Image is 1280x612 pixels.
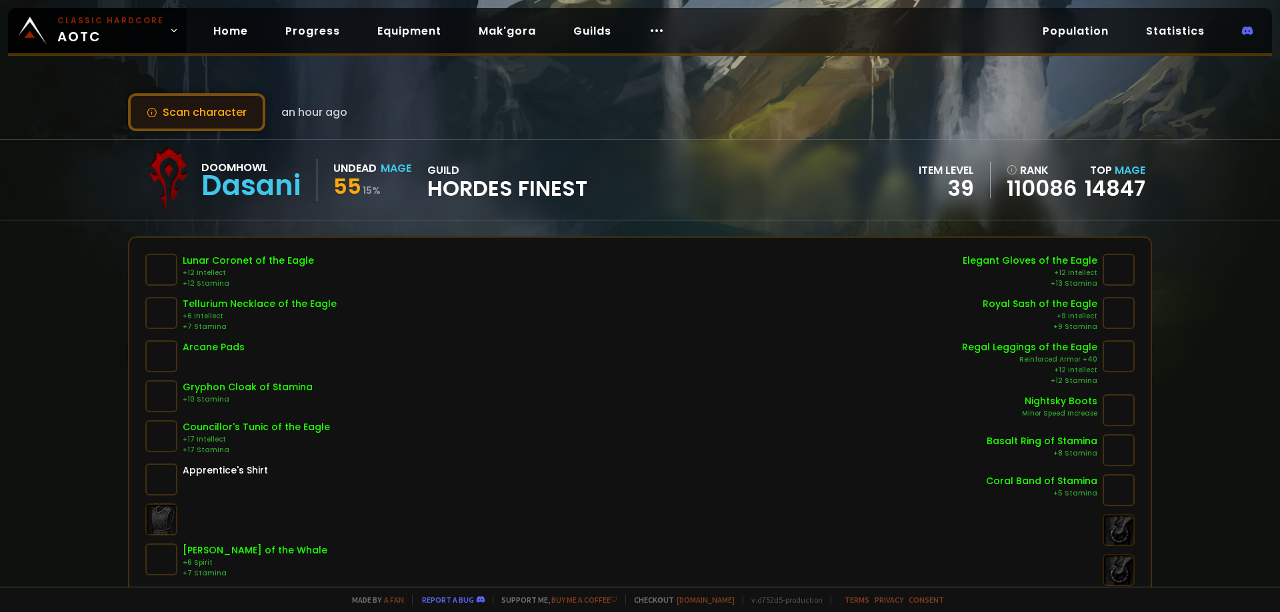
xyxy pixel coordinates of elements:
div: +9 Stamina [983,322,1097,332]
img: item-12023 [145,297,177,329]
div: Basalt Ring of Stamina [987,434,1097,448]
div: Gryphon Cloak of Stamina [183,380,313,394]
small: 15 % [363,184,381,197]
div: 39 [919,178,974,198]
a: Population [1032,17,1119,45]
div: +10 Stamina [183,394,313,405]
div: Reinforced Armor +40 [962,354,1097,365]
img: item-6096 [145,463,177,495]
div: +7 Stamina [183,322,337,332]
div: +6 Intellect [183,311,337,322]
div: +12 Intellect [963,268,1097,278]
small: Classic Hardcore [57,15,164,27]
a: Equipment [367,17,452,45]
span: Mage [1115,162,1145,178]
span: 55 [333,171,361,201]
a: 110086 [1007,178,1077,198]
div: +8 Stamina [987,448,1097,459]
a: Terms [845,595,869,605]
img: item-14252 [145,254,177,286]
img: item-6406 [1103,394,1135,426]
div: Minor Speed Increase [1022,408,1097,419]
div: Mage [381,160,411,176]
span: Hordes Finest [427,178,587,198]
div: guild [427,162,587,198]
a: Report a bug [422,595,474,605]
div: Nightsky Boots [1022,394,1097,408]
a: Consent [909,595,944,605]
a: Classic HardcoreAOTC [8,8,187,53]
div: +12 Stamina [183,278,314,289]
button: Scan character [128,93,265,131]
div: +9 Intellect [983,311,1097,322]
div: Tellurium Necklace of the Eagle [183,297,337,311]
img: item-7469 [1103,340,1135,372]
img: item-8288 [145,340,177,372]
span: an hour ago [281,104,347,121]
div: +13 Stamina [963,278,1097,289]
img: item-11996 [1103,434,1135,466]
div: +17 Intellect [183,434,330,445]
a: a fan [384,595,404,605]
div: Councillor's Tunic of the Eagle [183,420,330,434]
a: Guilds [563,17,622,45]
img: item-7525 [145,543,177,575]
div: Lunar Coronet of the Eagle [183,254,314,268]
div: Coral Band of Stamina [986,474,1097,488]
img: item-9906 [1103,297,1135,329]
div: +5 Stamina [986,488,1097,499]
div: Undead [333,160,377,176]
div: Royal Sash of the Eagle [983,297,1097,311]
a: Progress [275,17,351,45]
div: rank [1007,162,1077,178]
div: Apprentice's Shirt [183,463,268,477]
div: Elegant Gloves of the Eagle [963,254,1097,268]
div: Doomhowl [201,159,301,176]
img: item-10214 [1103,254,1135,286]
div: Top [1085,162,1145,178]
div: +6 Spirit [183,557,327,568]
a: Buy me a coffee [551,595,617,605]
div: +17 Stamina [183,445,330,456]
span: AOTC [57,15,164,47]
a: 14847 [1085,173,1145,203]
div: +12 Intellect [962,365,1097,376]
div: +7 Stamina [183,568,327,579]
a: Privacy [875,595,903,605]
a: [DOMAIN_NAME] [677,595,735,605]
div: Regal Leggings of the Eagle [962,340,1097,354]
div: item level [919,162,974,178]
img: item-10104 [145,420,177,452]
a: Statistics [1135,17,1215,45]
span: v. d752d5 - production [743,595,823,605]
div: +12 Intellect [183,268,314,278]
img: item-15624 [145,380,177,412]
div: [PERSON_NAME] of the Whale [183,543,327,557]
div: +12 Stamina [962,376,1097,386]
span: Support me, [493,595,617,605]
div: Dasani [201,176,301,196]
div: Arcane Pads [183,340,245,354]
span: Made by [344,595,404,605]
span: Checkout [625,595,735,605]
a: Mak'gora [468,17,547,45]
a: Home [203,17,259,45]
img: item-11994 [1103,474,1135,506]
